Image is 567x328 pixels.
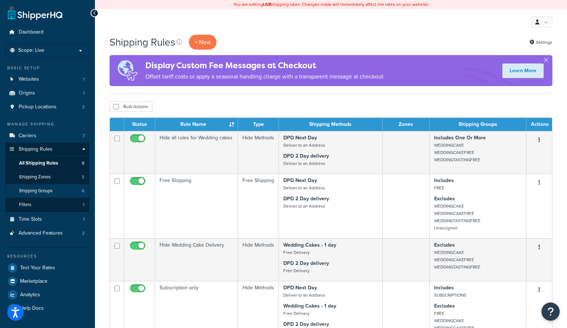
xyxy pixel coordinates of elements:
[5,73,89,86] li: Websites
[5,86,89,100] li: Origins
[19,146,53,153] span: Shipping Rules
[82,188,84,194] span: 6
[238,174,279,238] td: Free Shipping
[263,1,272,8] b: LIVE
[5,157,89,170] li: All Shipping Rules
[283,292,325,298] small: Deliver to an Address
[155,238,238,281] td: Hide Wedding Cake Delivery
[5,65,89,71] div: Basic Setup
[19,133,37,139] span: Carriers
[155,131,238,174] td: Hide all rules for Wedding cakes
[145,72,385,82] p: Offset tariff costs or apply a seasonal handling charge with a transparent message at checkout.
[283,195,329,202] strong: DPD 2 Day delivery
[20,305,44,312] span: Help Docs
[5,261,89,274] a: Test Your Rates
[19,216,42,223] span: Time Slots
[5,198,89,212] li: Filters
[283,302,336,310] strong: Wedding Cakes - 1 day
[502,63,544,78] a: Learn More
[283,203,325,209] small: Deliver to an Address
[155,174,238,238] td: Free Shipping
[20,278,47,285] span: Marketplace
[20,265,55,271] span: Test Your Rates
[434,302,455,310] strong: Excludes
[82,104,85,110] span: 2
[5,253,89,259] div: Resources
[434,185,444,191] small: FREE
[238,131,279,174] td: Hide Methods
[529,37,552,47] a: Settings
[83,133,85,139] span: 7
[5,100,89,114] a: Pickup Locations 2
[110,35,175,49] h1: Shipping Rules
[124,118,155,131] th: Status
[238,238,279,281] td: Hide Methods
[19,76,39,82] span: Websites
[5,198,89,212] a: Filters 1
[283,177,317,184] strong: DPD Next Day
[110,101,152,112] button: Bulk Actions
[5,227,89,240] a: Advanced Features 2
[19,174,51,180] span: Shipping Zones
[189,35,217,50] p: + New
[5,86,89,100] a: Origins 1
[8,5,62,20] a: ShipperHQ Home
[20,292,40,298] span: Analytics
[283,249,310,256] small: Free Delivery
[5,73,89,86] a: Websites 1
[541,302,560,321] button: Open Resource Center
[283,284,317,292] strong: DPD Next Day
[5,26,89,39] a: Dashboard
[155,118,238,131] th: Rule Name : activate to sort column ascending
[283,160,325,167] small: Deliver to an Address
[5,129,89,143] a: Carriers 7
[19,160,58,166] span: All Shipping Rules
[82,160,84,166] span: 5
[5,288,89,301] a: Analytics
[5,129,89,143] li: Carriers
[526,118,552,131] th: Actions
[238,118,279,131] th: Type
[19,90,35,96] span: Origins
[5,227,89,240] li: Advanced Features
[5,170,89,184] a: Shipping Zones 5
[83,202,84,208] span: 1
[5,143,89,212] li: Shipping Rules
[110,55,145,86] img: duties-banner-06bc72dcb5fe05cb3f9472aba00be2ae8eb53ab6f0d8bb03d382ba314ac3c341.png
[434,241,455,249] strong: Excludes
[5,157,89,170] a: All Shipping Rules 5
[5,184,89,198] li: Shipping Groups
[434,177,454,184] strong: Includes
[434,284,454,292] strong: Includes
[283,267,310,274] small: Free Delivery
[18,47,44,54] span: Scope: Live
[19,202,31,208] span: Filters
[19,188,53,194] span: Shipping Groups
[19,230,63,236] span: Advanced Features
[434,195,455,202] strong: Excludes
[5,170,89,184] li: Shipping Zones
[283,134,317,142] strong: DPD Next Day
[283,310,310,317] small: Free Delivery
[434,203,480,231] small: WEDDINGCAKE WEDDINGCAKEFREE WEDDINGTASTINGFREE Unassigned
[5,275,89,288] a: Marketplace
[283,185,325,191] small: Deliver to an Address
[83,90,85,96] span: 1
[434,134,486,142] strong: Includes One Or More
[5,213,89,226] a: Time Slots 1
[434,249,480,270] small: WEDDINGCAKE WEDDINGCAKEFREE WEDDINGTASTINGFREE
[283,241,336,249] strong: Wedding Cakes - 1 day
[283,142,325,148] small: Deliver to an Address
[5,100,89,114] li: Pickup Locations
[82,230,85,236] span: 2
[430,118,526,131] th: Shipping Groups
[19,104,57,110] span: Pickup Locations
[145,59,385,72] h4: Display Custom Fee Messages at Checkout
[5,213,89,226] li: Time Slots
[279,118,382,131] th: Shipping Methods
[434,292,466,298] small: SUBSCRIPTIONS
